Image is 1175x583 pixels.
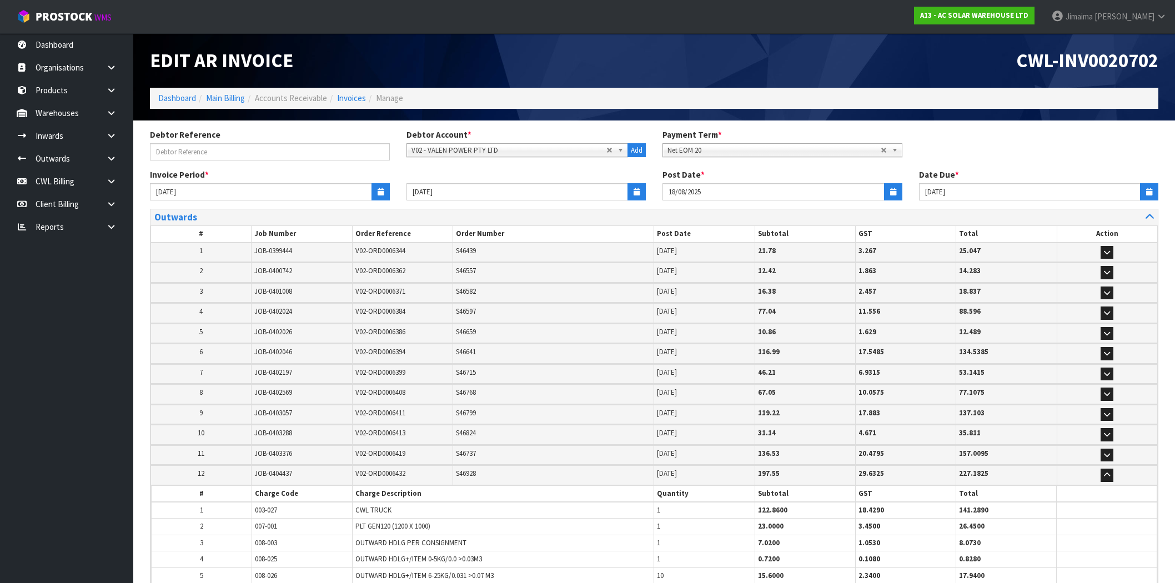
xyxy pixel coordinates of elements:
input: Debtor Reference [150,143,390,160]
span: 1 [657,538,660,547]
span: [DATE] [657,449,677,458]
span: 4 [199,306,203,316]
span: S46768 [456,388,476,397]
label: Invoice Period [150,169,209,180]
span: [DATE] [657,428,677,438]
span: V02 - VALEN POWER PTY LTD [411,144,607,157]
strong: 29.6325 [858,469,884,478]
small: WMS [94,12,112,23]
span: 5 [200,571,203,580]
span: 1 [657,521,660,531]
a: A13 - AC SOLAR WAREHOUSE LTD [914,7,1035,24]
strong: 10.86 [758,327,776,336]
label: Date Due [919,169,959,180]
strong: 14.283 [959,266,981,275]
strong: 18.837 [959,287,981,296]
span: JOB-0402046 [254,347,292,356]
span: S46582 [456,287,476,296]
strong: 119.22 [758,408,780,418]
th: Order Reference [352,226,453,243]
label: Payment Term [662,129,722,140]
th: Subtotal [755,226,855,243]
span: V02-ORD0006394 [355,347,405,356]
span: V02-ORD0006386 [355,327,405,336]
span: 8 [199,388,203,397]
span: JOB-0402024 [254,306,292,316]
span: S46715 [456,368,476,377]
span: 008-003 [255,538,277,547]
input: Start Date [150,183,372,200]
span: [DATE] [657,408,677,418]
strong: 3.267 [858,246,876,255]
strong: 25.047 [959,246,981,255]
span: S46439 [456,246,476,255]
strong: 0.1080 [858,554,880,564]
strong: 12.42 [758,266,776,275]
span: [DATE] [657,388,677,397]
th: Charge Description [353,485,654,502]
strong: 12.489 [959,327,981,336]
strong: 16.38 [758,287,776,296]
strong: 53.1415 [959,368,985,377]
span: 1 [199,246,203,255]
span: Manage [376,93,403,103]
span: S46659 [456,327,476,336]
strong: 116.99 [758,347,780,356]
th: Post Date [654,226,755,243]
span: S46928 [456,469,476,478]
span: JOB-0403288 [254,428,292,438]
span: JOB-0404437 [254,469,292,478]
span: V02-ORD0006362 [355,266,405,275]
strong: 88.596 [959,306,981,316]
span: V02-ORD0006411 [355,408,405,418]
th: GST [856,226,956,243]
strong: 21.78 [758,246,776,255]
strong: 227.1825 [959,469,988,478]
strong: 10.0575 [858,388,884,397]
strong: 23.0000 [758,521,784,531]
a: Outwards [154,212,1154,223]
a: Dashboard [158,93,196,103]
th: Total [956,226,1057,243]
span: V02-ORD0006384 [355,306,405,316]
strong: 26.4500 [959,521,985,531]
span: JOB-0402026 [254,327,292,336]
span: [DATE] [657,306,677,316]
strong: 2.3400 [858,571,880,580]
strong: 11.556 [858,306,880,316]
strong: 17.883 [858,408,880,418]
input: End Date [406,183,629,200]
span: PLT GEN120 (1200 X 1000) [355,521,430,531]
span: 10 [198,428,204,438]
strong: 17.9400 [959,571,985,580]
span: Edit AR Invoice [150,48,293,72]
th: Quantity [654,485,755,502]
strong: 31.14 [758,428,776,438]
th: Action [1057,226,1157,243]
span: [DATE] [657,266,677,275]
span: V02-ORD0006399 [355,368,405,377]
strong: 46.21 [758,368,776,377]
span: V02-ORD0006413 [355,428,405,438]
span: V02-ORD0006419 [355,449,405,458]
th: # [151,226,252,243]
span: S46799 [456,408,476,418]
span: V02-ORD0006408 [355,388,405,397]
strong: 77.1075 [959,388,985,397]
span: S46737 [456,449,476,458]
span: JOB-0402197 [254,368,292,377]
span: 1 [657,505,660,515]
strong: 136.53 [758,449,780,458]
th: GST [855,485,956,502]
span: JOB-0403057 [254,408,292,418]
span: OUTWARD HDLG+/ITEM 6-25KG/0.031 >0.07 M3 [355,571,494,580]
strong: 0.8280 [959,554,981,564]
h3: Outwards [154,212,646,223]
th: Charge Code [252,485,353,502]
strong: 17.5485 [858,347,884,356]
span: S46641 [456,347,476,356]
span: 6 [199,347,203,356]
span: 007-001 [255,521,277,531]
span: V02-ORD0006344 [355,246,405,255]
strong: 77.04 [758,306,776,316]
